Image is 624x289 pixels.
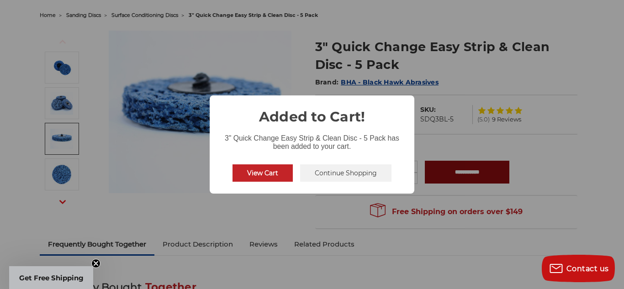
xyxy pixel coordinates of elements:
[210,127,414,152] div: 3" Quick Change Easy Strip & Clean Disc - 5 Pack has been added to your cart.
[19,273,84,282] span: Get Free Shipping
[233,164,293,182] button: View Cart
[300,164,391,182] button: Continue Shopping
[91,259,100,268] button: Close teaser
[542,255,615,282] button: Contact us
[566,264,609,273] span: Contact us
[210,95,414,127] h2: Added to Cart!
